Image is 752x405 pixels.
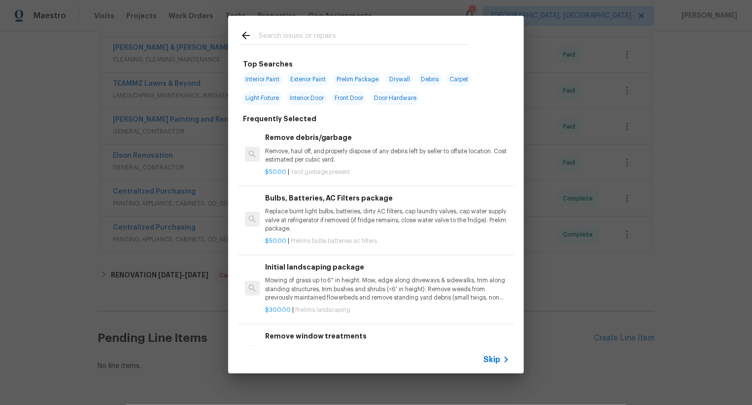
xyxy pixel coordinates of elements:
[483,355,500,365] span: Skip
[386,72,413,86] span: Drywall
[291,238,377,244] span: Prelims bulbs batteries ac filters
[265,132,510,143] h6: Remove debris/garbage
[287,72,329,86] span: Exterior Paint
[446,72,471,86] span: Carpet
[265,207,510,233] p: Replace burnt light bulbs, batteries, dirty AC filters, cap laundry valves, cap water supply valv...
[418,72,442,86] span: Debris
[265,331,510,341] h6: Remove window treatments
[295,307,351,313] span: Prelims landscaping
[265,306,510,314] p: |
[243,113,316,124] h6: Frequently Selected
[371,91,419,105] span: Door Hardware
[334,72,381,86] span: Prelim Package
[265,168,510,176] p: |
[265,307,291,313] span: $300.00
[265,276,510,302] p: Mowing of grass up to 6" in height. Mow, edge along driveways & sidewalks, trim along standing st...
[259,30,468,44] input: Search issues or repairs
[265,237,510,245] p: |
[287,91,327,105] span: Interior Door
[291,169,350,175] span: Yard garbage present
[265,193,510,203] h6: Bulbs, Batteries, AC Filters package
[242,72,282,86] span: Interior Paint
[242,91,282,105] span: Light Fixture
[265,262,510,272] h6: Initial landscaping package
[332,91,366,105] span: Front Door
[265,169,286,175] span: $50.00
[243,59,293,69] h6: Top Searches
[265,147,510,164] p: Remove, haul off, and properly dispose of any debris left by seller to offsite location. Cost est...
[265,238,286,244] span: $50.00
